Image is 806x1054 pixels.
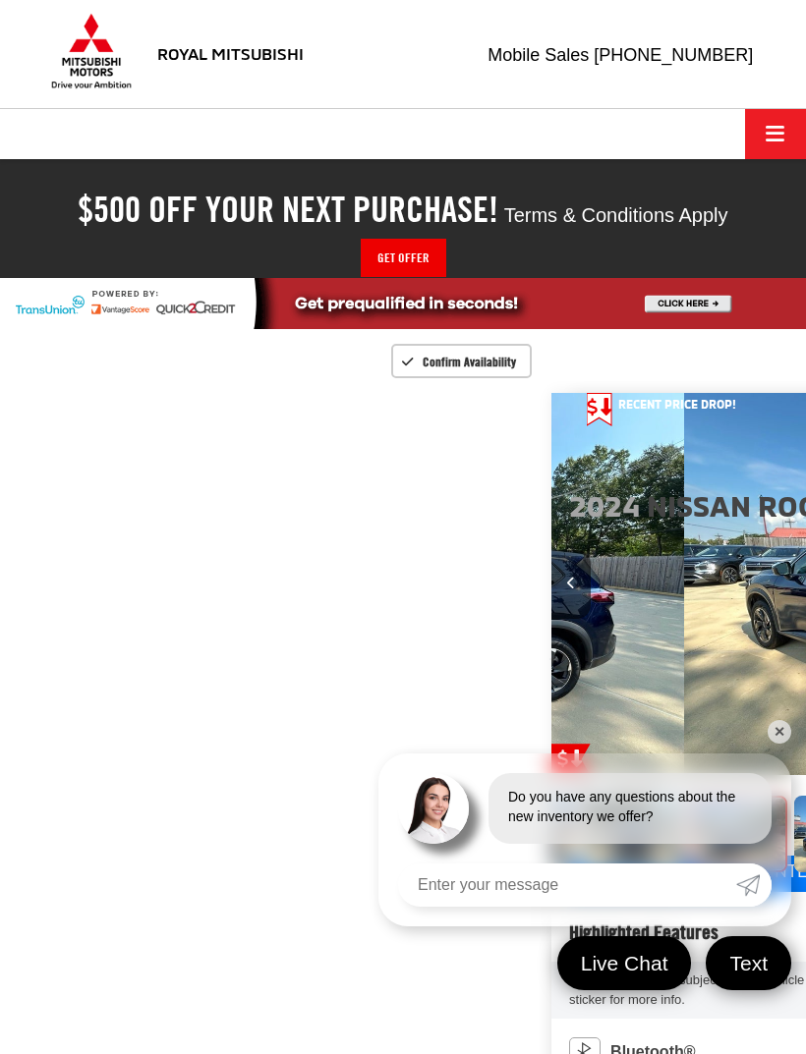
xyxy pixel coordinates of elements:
span: Text [720,950,777,976]
a: Get Offer [361,239,446,277]
span: [PHONE_NUMBER] [594,45,753,65]
button: Previous image [551,550,591,619]
img: Agent profile photo [398,773,469,844]
span: Confirm Availability [423,354,516,369]
button: Confirm Availability [391,344,532,378]
img: Mitsubishi [47,13,136,89]
button: Click to show site navigation [745,109,806,159]
h2: Highlighted Features [569,921,719,943]
span: 2024 [569,487,640,523]
span: Live Chat [571,950,678,976]
span: Mobile Sales [488,45,589,65]
a: Text [706,936,791,990]
div: Do you have any questions about the new inventory we offer? [489,773,772,844]
a: Get Price Drop Alert [551,744,591,775]
a: Live Chat [557,936,692,990]
input: Enter your message [398,863,736,907]
span: Terms & Conditions Apply [504,204,728,226]
a: Submit [736,863,772,907]
h2: $500 off your next purchase! [78,190,498,229]
h3: Royal Mitsubishi [157,44,304,63]
span: Recent Price Drop! [618,396,736,413]
span: Get Price Drop Alert [587,393,612,426]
